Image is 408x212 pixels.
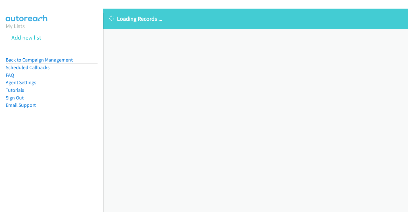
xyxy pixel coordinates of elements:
p: Loading Records ... [109,14,402,23]
a: Add new list [11,34,41,41]
a: Back to Campaign Management [6,57,73,63]
a: Tutorials [6,87,24,93]
a: Agent Settings [6,79,36,85]
a: Email Support [6,102,36,108]
a: Scheduled Callbacks [6,64,50,70]
a: Sign Out [6,95,24,101]
a: My Lists [6,22,25,30]
a: FAQ [6,72,14,78]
